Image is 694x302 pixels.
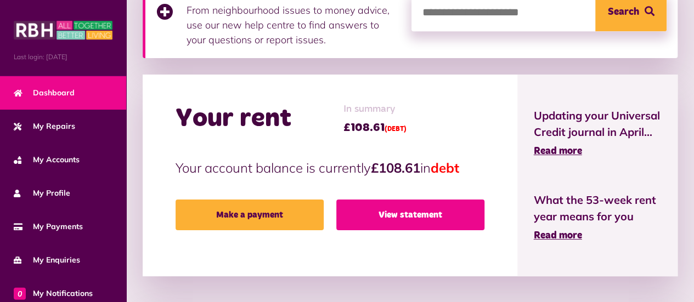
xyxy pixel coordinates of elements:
p: Your account balance is currently in [176,158,484,178]
span: Read more [534,146,582,156]
p: From neighbourhood issues to money advice, use our new help centre to find answers to your questi... [187,3,400,47]
span: Updating your Universal Credit journal in April... [534,107,662,140]
span: My Accounts [14,154,80,166]
span: debt [431,159,459,176]
img: MyRBH [14,19,112,41]
span: What the 53-week rent year means for you [534,192,662,225]
a: Updating your Universal Credit journal in April... Read more [534,107,662,159]
span: 0 [14,287,26,299]
a: Make a payment [176,200,324,230]
span: My Payments [14,221,83,232]
span: My Notifications [14,288,93,299]
span: My Repairs [14,121,75,132]
span: (DEBT) [385,126,407,133]
a: View statement [336,200,484,230]
strong: £108.61 [371,159,420,176]
span: £108.61 [343,119,407,136]
h2: Your rent [176,103,291,135]
span: Last login: [DATE] [14,52,112,62]
a: What the 53-week rent year means for you Read more [534,192,662,243]
span: In summary [343,102,407,117]
span: My Profile [14,187,70,199]
span: My Enquiries [14,254,80,266]
span: Read more [534,231,582,241]
span: Dashboard [14,87,75,99]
